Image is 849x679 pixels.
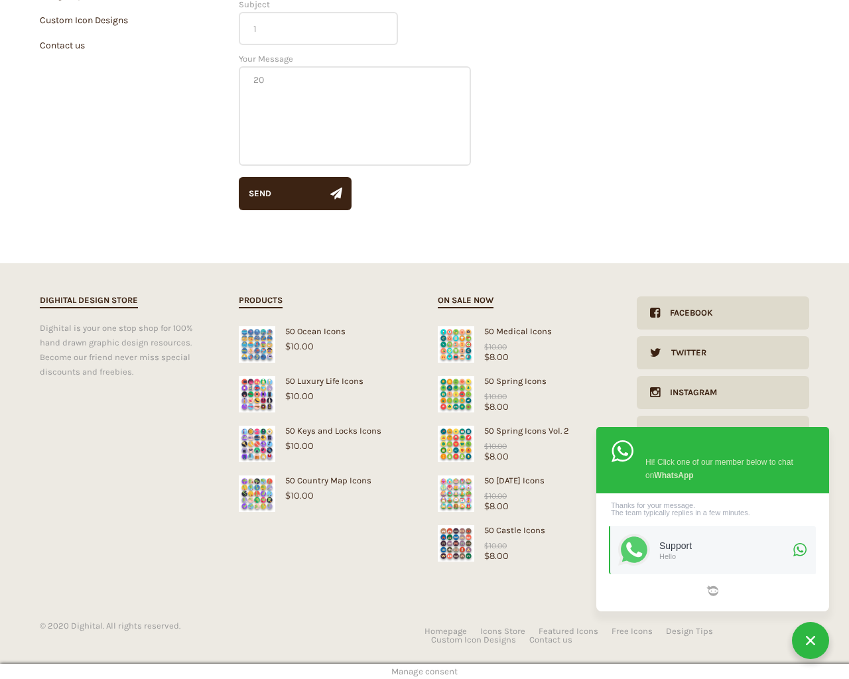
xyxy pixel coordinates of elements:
[438,475,610,511] a: Easter Icons50 [DATE] Icons$8.00
[438,475,474,512] img: Easter Icons
[529,635,572,644] a: Contact us
[480,627,525,635] a: Icons Store
[660,296,713,330] div: Facebook
[660,376,717,409] div: Instagram
[645,453,801,482] div: Hi! Click one of our member below to chat on
[285,490,291,501] span: $
[660,416,704,449] div: Dribble
[239,475,411,485] div: 50 Country Map Icons
[239,12,398,45] input: Subject
[438,326,474,363] img: Medical Icons
[285,391,314,401] bdi: 10.00
[484,541,489,550] span: $
[285,440,291,451] span: $
[438,326,610,362] a: Medical Icons50 Medical Icons$8.00
[424,627,467,635] a: Homepage
[612,627,653,635] a: Free Icons
[484,550,490,561] span: $
[654,471,693,480] strong: WhatsApp
[438,376,474,412] img: Spring Icons
[40,621,424,630] div: © 2020 Dighital. All rights reserved.
[484,491,489,501] span: $
[484,401,490,412] span: $
[239,293,283,308] h2: Products
[285,341,291,351] span: $
[484,442,489,451] span: $
[661,336,706,369] div: Twitter
[659,540,789,552] div: Support
[438,525,610,561] a: Castle Icons50 Castle Icons$8.00
[438,426,610,436] div: 50 Spring Icons Vol. 2
[285,440,314,451] bdi: 10.00
[484,541,507,550] bdi: 10.00
[484,351,490,362] span: $
[285,341,314,351] bdi: 10.00
[239,475,411,501] a: 50 Country Map Icons$10.00
[484,451,509,462] bdi: 8.00
[239,326,411,336] div: 50 Ocean Icons
[438,525,610,535] div: 50 Castle Icons
[239,326,411,351] a: 50 Ocean Icons$10.00
[285,391,291,401] span: $
[659,551,789,560] div: Hello
[239,54,471,174] label: Your Message
[484,351,509,362] bdi: 8.00
[637,336,809,369] a: Twitter
[438,376,610,412] a: Spring Icons50 Spring Icons$8.00
[438,525,474,562] img: Castle Icons
[438,326,610,336] div: 50 Medical Icons
[40,15,128,26] a: Custom Icon Designs
[239,376,411,386] div: 50 Luxury Life Icons
[484,501,490,511] span: $
[239,426,411,436] div: 50 Keys and Locks Icons
[609,526,816,574] a: SupportHello
[484,342,489,351] span: $
[239,426,411,451] a: 50 Keys and Locks Icons$10.00
[484,550,509,561] bdi: 8.00
[40,40,85,51] a: Contact us
[484,491,507,501] bdi: 10.00
[609,502,816,517] div: Thanks for your message. The team typically replies in a few minutes.
[484,501,509,511] bdi: 8.00
[484,401,509,412] bdi: 8.00
[438,475,610,485] div: 50 [DATE] Icons
[637,416,809,449] a: Dribble
[484,451,490,462] span: $
[40,321,212,379] div: Dighital is your one stop shop for 100% hand drawn graphic design resources. Become our friend ne...
[484,392,489,401] span: $
[431,635,516,644] a: Custom Icon Designs
[438,426,610,462] a: Spring Icons50 Spring Icons Vol. 2$8.00
[484,342,507,351] bdi: 10.00
[637,296,809,330] a: Facebook
[239,376,411,401] a: 50 Luxury Life Icons$10.00
[239,66,471,166] textarea: Your Message
[637,376,809,409] a: Instagram
[285,490,314,501] bdi: 10.00
[239,177,352,210] button: Send
[484,392,507,401] bdi: 10.00
[438,426,474,462] img: Spring Icons
[249,177,271,210] div: Send
[438,376,610,386] div: 50 Spring Icons
[539,627,598,635] a: Featured Icons
[391,666,458,676] span: Manage consent
[40,293,138,308] h2: Dighital Design Store
[484,442,507,451] bdi: 10.00
[438,293,493,308] h2: On sale now
[666,627,713,635] a: Design Tips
